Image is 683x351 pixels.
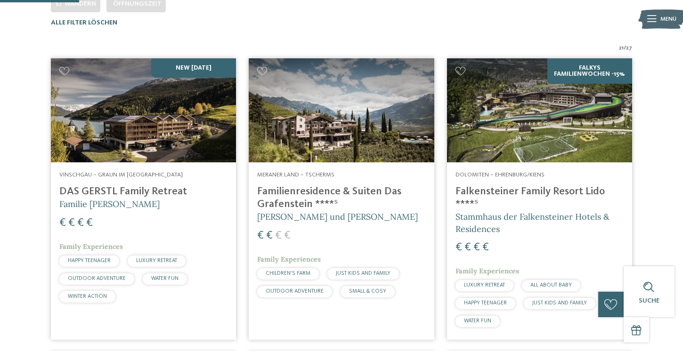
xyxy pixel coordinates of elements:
[464,242,471,253] span: €
[455,242,462,253] span: €
[464,282,505,288] span: LUXURY RETREAT
[336,271,390,276] span: JUST KIDS AND FAMILY
[455,172,545,178] span: Dolomiten – Ehrenburg/Kiens
[455,267,519,275] span: Family Experiences
[266,288,324,294] span: OUTDOOR ADVENTURE
[151,276,179,281] span: WATER FUN
[284,230,291,241] span: €
[530,282,572,288] span: ALL ABOUT BABY
[482,242,489,253] span: €
[51,58,236,162] img: Familienhotels gesucht? Hier findet ihr die besten!
[447,58,632,340] a: Familienhotels gesucht? Hier findet ihr die besten! Falkys Familienwochen -15% Dolomiten – Ehrenb...
[455,211,610,234] span: Stammhaus der Falkensteiner Hotels & Residences
[136,258,177,263] span: LUXURY RETREAT
[59,242,123,251] span: Family Experiences
[257,230,264,241] span: €
[257,172,334,178] span: Meraner Land – Tscherms
[51,58,236,340] a: Familienhotels gesucht? Hier findet ihr die besten! NEW [DATE] Vinschgau – Graun im [GEOGRAPHIC_D...
[464,300,507,306] span: HAPPY TEENAGER
[266,230,273,241] span: €
[59,185,228,198] h4: DAS GERSTL Family Retreat
[68,294,107,299] span: WINTER ACTION
[626,44,632,52] span: 27
[86,217,93,229] span: €
[65,0,96,7] span: Wandern
[257,211,418,222] span: [PERSON_NAME] und [PERSON_NAME]
[68,217,75,229] span: €
[455,185,624,211] h4: Falkensteiner Family Resort Lido ****ˢ
[266,271,310,276] span: CHILDREN’S FARM
[68,258,111,263] span: HAPPY TEENAGER
[51,19,117,26] span: Alle Filter löschen
[639,297,659,304] span: Suche
[349,288,386,294] span: SMALL & COSY
[113,0,162,7] span: Öffnungszeit
[77,217,84,229] span: €
[473,242,480,253] span: €
[257,255,321,263] span: Family Experiences
[275,230,282,241] span: €
[624,44,626,52] span: /
[249,58,434,340] a: Familienhotels gesucht? Hier findet ihr die besten! Meraner Land – Tscherms Familienresidence & S...
[68,276,126,281] span: OUTDOOR ADVENTURE
[59,172,183,178] span: Vinschgau – Graun im [GEOGRAPHIC_DATA]
[619,44,624,52] span: 21
[59,217,66,229] span: €
[447,58,632,162] img: Familienhotels gesucht? Hier findet ihr die besten!
[464,318,491,324] span: WATER FUN
[249,58,434,162] img: Familienhotels gesucht? Hier findet ihr die besten!
[257,185,425,211] h4: Familienresidence & Suiten Das Grafenstein ****ˢ
[532,300,587,306] span: JUST KIDS AND FAMILY
[59,199,160,209] span: Familie [PERSON_NAME]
